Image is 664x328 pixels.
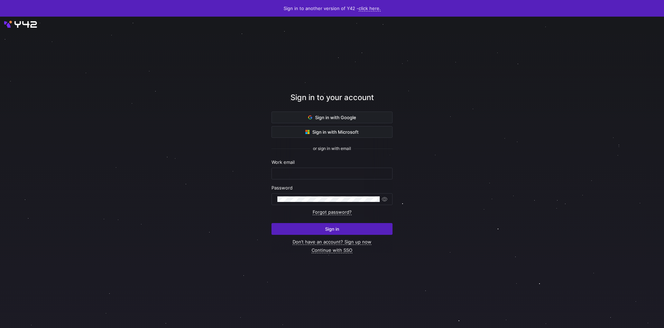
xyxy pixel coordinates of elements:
[271,112,393,123] button: Sign in with Google
[359,6,381,11] a: click here.
[313,146,351,151] span: or sign in with email
[271,185,293,190] span: Password
[293,239,371,245] a: Don’t have an account? Sign up now
[271,92,393,112] div: Sign in to your account
[325,226,339,232] span: Sign in
[271,126,393,138] button: Sign in with Microsoft
[271,223,393,235] button: Sign in
[271,159,295,165] span: Work email
[308,115,356,120] span: Sign in with Google
[312,247,352,253] a: Continue with SSO
[313,209,352,215] a: Forgot password?
[305,129,359,135] span: Sign in with Microsoft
